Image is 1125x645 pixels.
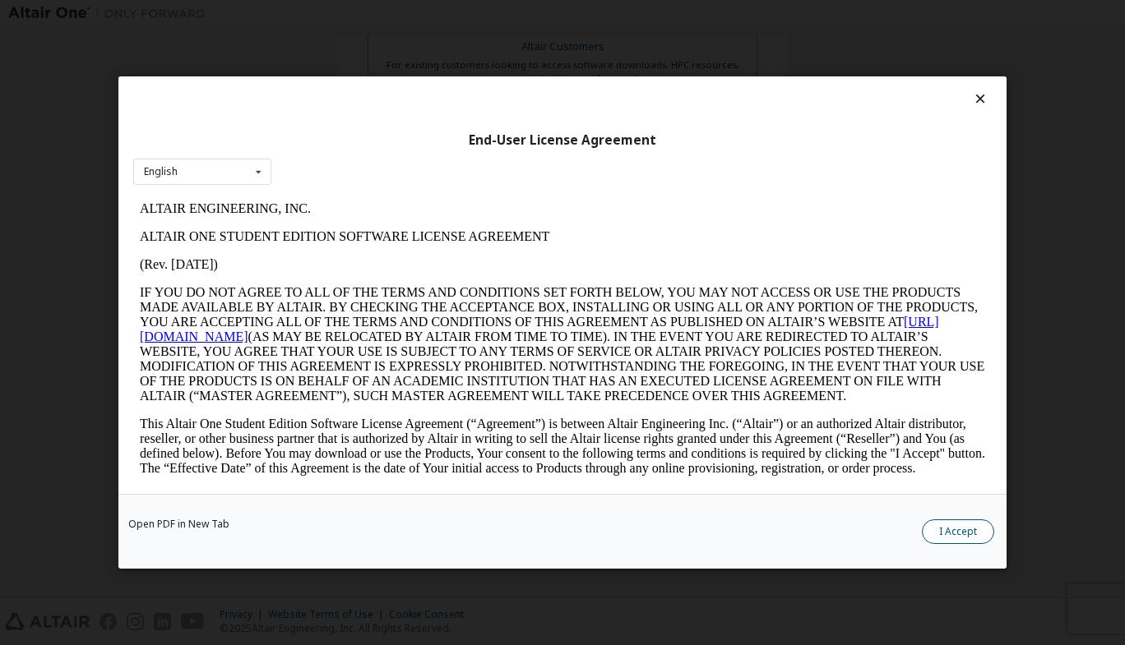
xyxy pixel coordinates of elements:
div: End-User License Agreement [133,132,992,149]
p: This Altair One Student Edition Software License Agreement (“Agreement”) is between Altair Engine... [7,222,852,281]
a: [URL][DOMAIN_NAME] [7,120,806,149]
a: Open PDF in New Tab [128,519,229,529]
p: (Rev. [DATE]) [7,62,852,77]
div: English [144,167,178,177]
button: I Accept [922,519,994,544]
p: ALTAIR ONE STUDENT EDITION SOFTWARE LICENSE AGREEMENT [7,35,852,49]
p: ALTAIR ENGINEERING, INC. [7,7,852,21]
p: IF YOU DO NOT AGREE TO ALL OF THE TERMS AND CONDITIONS SET FORTH BELOW, YOU MAY NOT ACCESS OR USE... [7,90,852,209]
